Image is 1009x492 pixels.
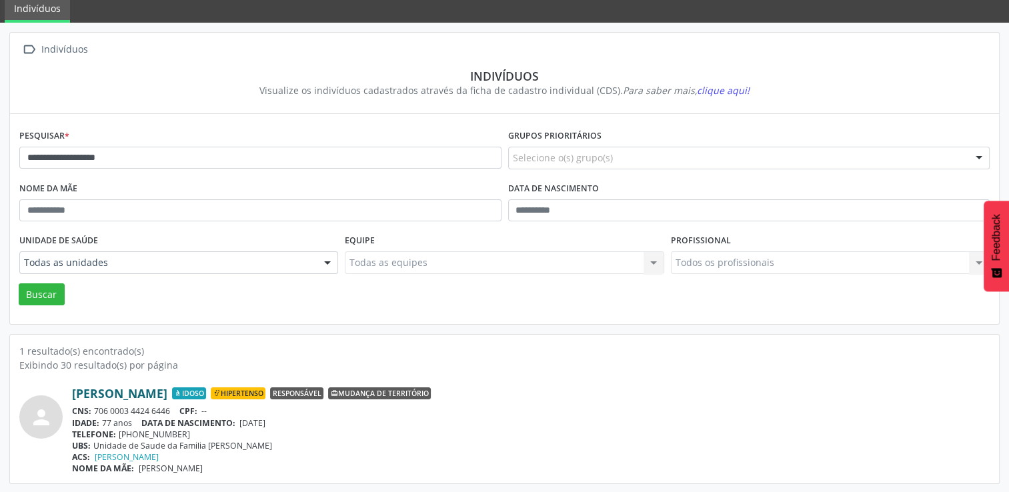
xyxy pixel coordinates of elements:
[19,40,90,59] a:  Indivíduos
[508,179,599,199] label: Data de nascimento
[72,463,134,474] span: NOME DA MÃE:
[984,201,1009,291] button: Feedback - Mostrar pesquisa
[179,405,197,417] span: CPF:
[72,429,990,440] div: [PHONE_NUMBER]
[29,83,980,97] div: Visualize os indivíduos cadastrados através da ficha de cadastro individual (CDS).
[345,231,375,251] label: Equipe
[239,417,265,429] span: [DATE]
[72,429,116,440] span: TELEFONE:
[29,69,980,83] div: Indivíduos
[19,179,77,199] label: Nome da mãe
[72,405,990,417] div: 706 0003 4424 6446
[24,256,311,269] span: Todas as unidades
[19,344,990,358] div: 1 resultado(s) encontrado(s)
[172,387,206,399] span: Idoso
[508,126,602,147] label: Grupos prioritários
[39,40,90,59] div: Indivíduos
[19,231,98,251] label: Unidade de saúde
[139,463,203,474] span: [PERSON_NAME]
[328,387,431,399] span: Mudança de território
[623,84,750,97] i: Para saber mais,
[141,417,235,429] span: DATA DE NASCIMENTO:
[29,405,53,429] i: person
[95,451,159,463] a: [PERSON_NAME]
[19,126,69,147] label: Pesquisar
[270,387,323,399] span: Responsável
[72,451,90,463] span: ACS:
[72,405,91,417] span: CNS:
[72,440,91,451] span: UBS:
[671,231,731,251] label: Profissional
[201,405,207,417] span: --
[990,214,1002,261] span: Feedback
[72,386,167,401] a: [PERSON_NAME]
[513,151,613,165] span: Selecione o(s) grupo(s)
[72,417,99,429] span: IDADE:
[211,387,265,399] span: Hipertenso
[72,440,990,451] div: Unidade de Saude da Familia [PERSON_NAME]
[19,283,65,306] button: Buscar
[697,84,750,97] span: clique aqui!
[19,358,990,372] div: Exibindo 30 resultado(s) por página
[19,40,39,59] i: 
[72,417,990,429] div: 77 anos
